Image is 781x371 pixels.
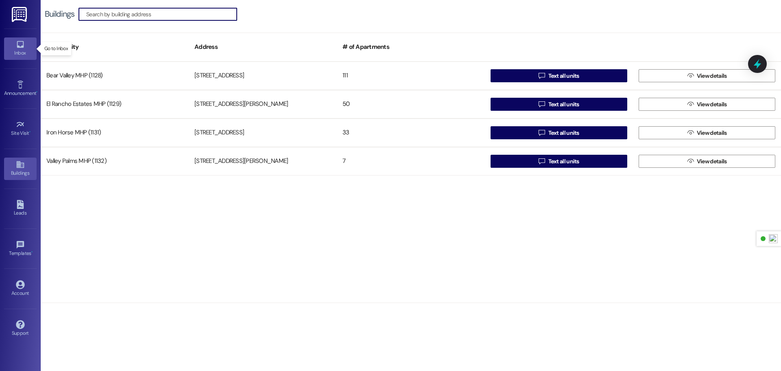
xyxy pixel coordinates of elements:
button: Text all units [491,155,627,168]
i:  [539,101,545,108]
span: Text all units [548,100,579,109]
i:  [687,72,694,79]
div: 7 [337,153,485,169]
a: Site Visit • [4,118,37,140]
button: View details [639,98,775,111]
span: View details [697,157,727,166]
div: 111 [337,68,485,84]
i:  [687,130,694,136]
input: Search by building address [86,9,237,20]
a: Buildings [4,158,37,180]
div: Address [189,37,337,57]
div: 33 [337,125,485,141]
i:  [687,101,694,108]
span: • [29,129,31,135]
div: Community [41,37,189,57]
img: ResiDesk Logo [12,7,28,22]
span: Text all units [548,157,579,166]
a: Templates • [4,238,37,260]
button: Text all units [491,98,627,111]
div: [STREET_ADDRESS][PERSON_NAME] [189,96,337,112]
a: Leads [4,198,37,220]
i:  [539,158,545,165]
a: Account [4,278,37,300]
div: Valley Palms MHP (1132) [41,153,189,169]
button: View details [639,69,775,82]
button: Text all units [491,126,627,139]
div: Bear Valley MHP (1128) [41,68,189,84]
div: Iron Horse MHP (1131) [41,125,189,141]
span: View details [697,100,727,109]
span: • [31,249,33,255]
div: [STREET_ADDRESS] [189,125,337,141]
span: View details [697,129,727,137]
a: Inbox [4,37,37,59]
span: Text all units [548,129,579,137]
i:  [539,130,545,136]
div: El Rancho Estates MHP (1129) [41,96,189,112]
button: Text all units [491,69,627,82]
i:  [539,72,545,79]
a: Support [4,318,37,340]
div: [STREET_ADDRESS][PERSON_NAME] [189,153,337,169]
p: Go to Inbox [44,45,68,52]
span: • [36,89,37,95]
div: # of Apartments [337,37,485,57]
i:  [687,158,694,165]
div: Buildings [45,10,74,18]
div: 50 [337,96,485,112]
button: View details [639,126,775,139]
span: Text all units [548,72,579,80]
div: [STREET_ADDRESS] [189,68,337,84]
span: View details [697,72,727,80]
button: View details [639,155,775,168]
